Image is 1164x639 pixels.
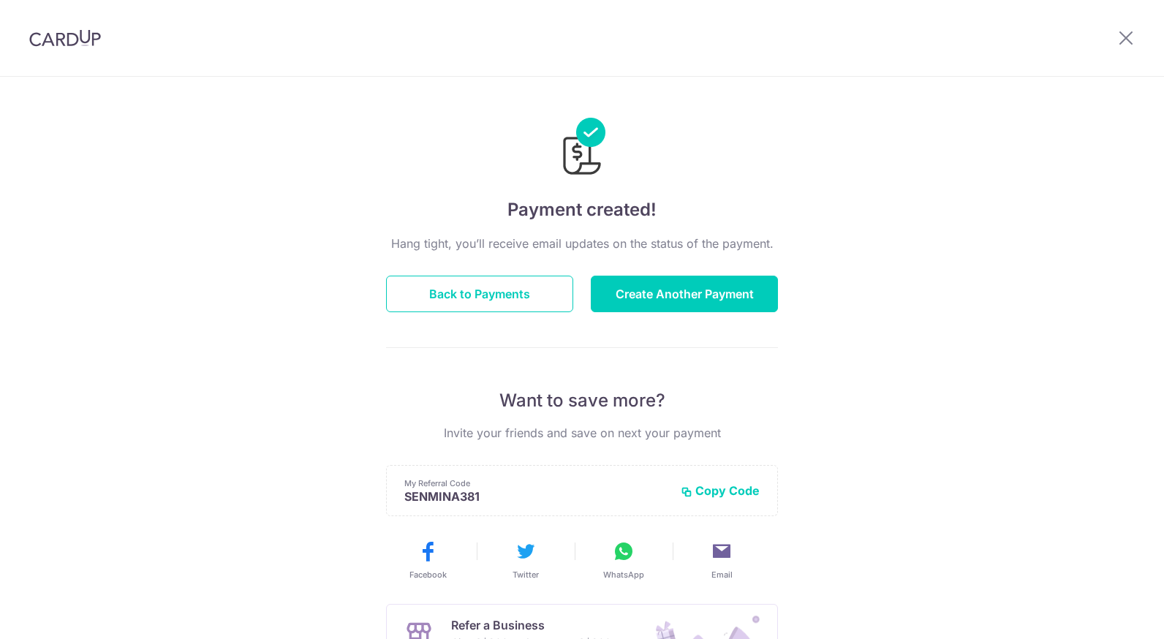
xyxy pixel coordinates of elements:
button: Facebook [385,540,471,581]
p: Invite your friends and save on next your payment [386,424,778,442]
button: Twitter [483,540,569,581]
img: CardUp [29,29,101,47]
p: Hang tight, you’ll receive email updates on the status of the payment. [386,235,778,252]
button: Email [679,540,765,581]
button: Copy Code [681,483,760,498]
span: WhatsApp [603,569,644,581]
span: Twitter [513,569,539,581]
button: Back to Payments [386,276,573,312]
button: Create Another Payment [591,276,778,312]
span: Facebook [409,569,447,581]
img: Payments [559,118,605,179]
p: Refer a Business [451,616,611,634]
button: WhatsApp [581,540,667,581]
p: SENMINA381 [404,489,669,504]
span: Email [711,569,733,581]
p: Want to save more? [386,389,778,412]
p: My Referral Code [404,477,669,489]
h4: Payment created! [386,197,778,223]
